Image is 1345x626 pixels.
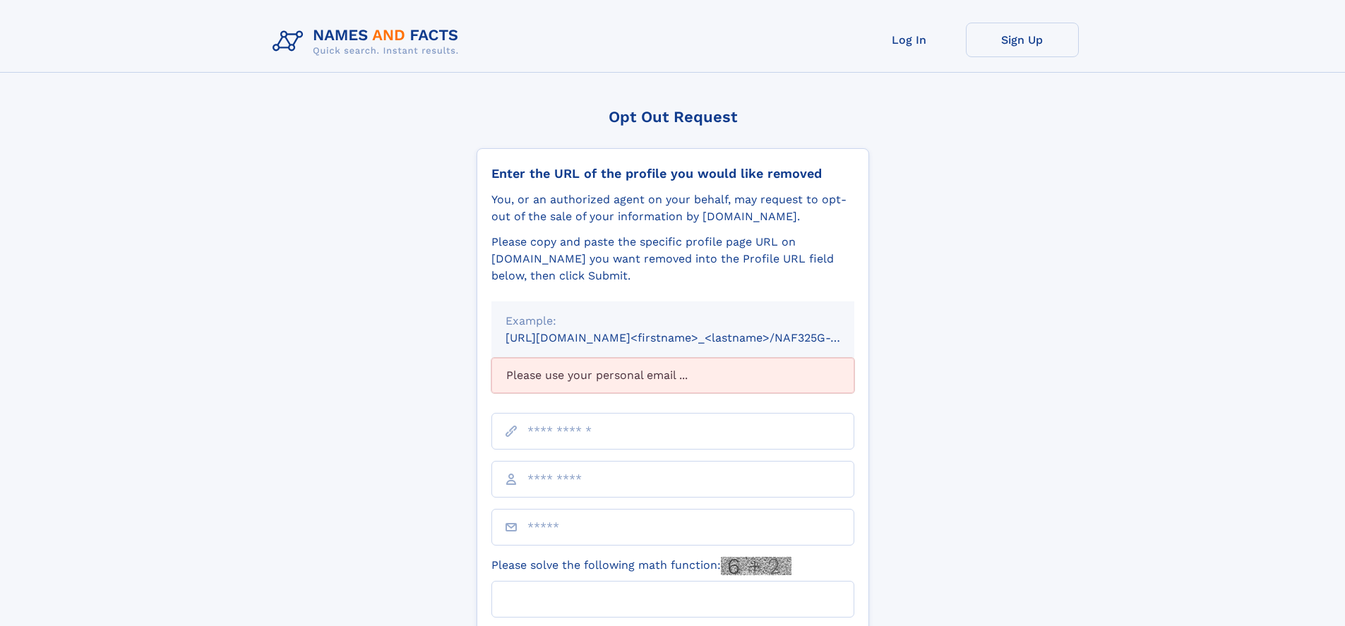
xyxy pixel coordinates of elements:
a: Sign Up [966,23,1079,57]
div: Please use your personal email ... [491,358,854,393]
img: Logo Names and Facts [267,23,470,61]
small: [URL][DOMAIN_NAME]<firstname>_<lastname>/NAF325G-xxxxxxxx [506,331,881,344]
div: Please copy and paste the specific profile page URL on [DOMAIN_NAME] you want removed into the Pr... [491,234,854,284]
div: You, or an authorized agent on your behalf, may request to opt-out of the sale of your informatio... [491,191,854,225]
div: Opt Out Request [477,108,869,126]
label: Please solve the following math function: [491,557,791,575]
a: Log In [853,23,966,57]
div: Example: [506,313,840,330]
div: Enter the URL of the profile you would like removed [491,166,854,181]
